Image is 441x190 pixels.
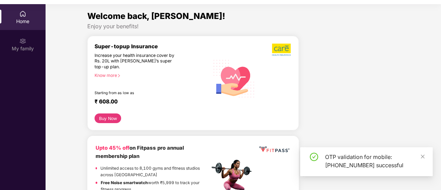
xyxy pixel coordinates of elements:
[96,145,129,151] b: Upto 45% off
[420,154,425,159] span: close
[272,43,292,56] img: b5dec4f62d2307b9de63beb79f102df3.png
[96,145,184,159] b: on Fitpass pro annual membership plan
[95,113,121,123] button: Buy Now
[325,153,424,169] div: OTP validation for mobile: [PHONE_NUMBER] successful
[95,73,205,78] div: Know more
[95,43,209,50] div: Super-topup Insurance
[19,10,26,17] img: svg+xml;base64,PHN2ZyBpZD0iSG9tZSIgeG1sbnM9Imh0dHA6Ly93d3cudzMub3JnLzIwMDAvc3ZnIiB3aWR0aD0iMjAiIG...
[100,165,209,178] p: Unlimited access to 8,100 gyms and fitness studios across [GEOGRAPHIC_DATA]
[258,144,291,154] img: fppp.png
[101,180,148,185] strong: Free Noise smartwatch
[19,38,26,44] img: svg+xml;base64,PHN2ZyB3aWR0aD0iMjAiIGhlaWdodD0iMjAiIHZpZXdCb3g9IjAgMCAyMCAyMCIgZmlsbD0ibm9uZSIgeG...
[87,23,399,30] div: Enjoy your benefits!
[117,74,121,78] span: right
[310,153,318,161] span: check-circle
[95,91,180,96] div: Starting from as low as
[87,11,225,21] span: Welcome back, [PERSON_NAME]!
[209,53,259,103] img: svg+xml;base64,PHN2ZyB4bWxucz0iaHR0cDovL3d3dy53My5vcmcvMjAwMC9zdmciIHhtbG5zOnhsaW5rPSJodHRwOi8vd3...
[95,98,203,107] div: ₹ 608.00
[95,53,180,70] div: Increase your health insurance cover by Rs. 20L with [PERSON_NAME]’s super top-up plan.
